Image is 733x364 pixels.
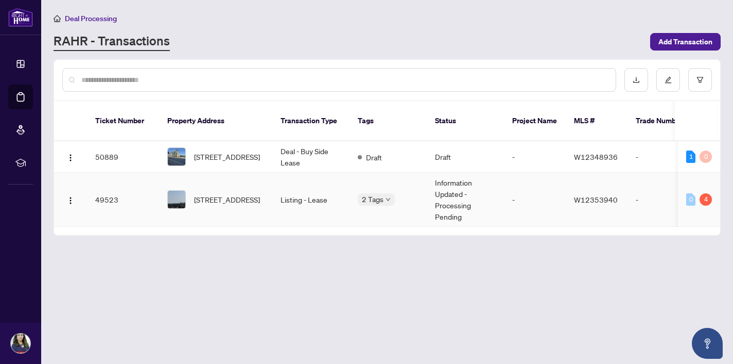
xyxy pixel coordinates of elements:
button: edit [656,68,680,92]
button: Logo [62,191,79,208]
td: Listing - Lease [272,173,350,227]
img: logo [8,8,33,27]
span: edit [665,76,672,84]
span: filter [696,76,704,84]
button: Open asap [692,328,723,359]
th: MLS # [566,101,627,141]
td: 49523 [87,173,159,227]
th: Project Name [504,101,566,141]
th: Status [427,101,504,141]
div: 1 [686,151,695,163]
th: Property Address [159,101,272,141]
button: filter [688,68,712,92]
th: Transaction Type [272,101,350,141]
div: 0 [700,151,712,163]
button: Add Transaction [650,33,721,51]
img: thumbnail-img [168,148,185,166]
td: Information Updated - Processing Pending [427,173,504,227]
span: Deal Processing [65,14,117,23]
td: - [504,173,566,227]
a: RAHR - Transactions [54,32,170,51]
img: thumbnail-img [168,191,185,208]
button: Logo [62,148,79,165]
span: W12353940 [574,195,618,204]
button: download [624,68,648,92]
th: Trade Number [627,101,700,141]
td: - [627,173,700,227]
td: Deal - Buy Side Lease [272,141,350,173]
div: 0 [686,193,695,206]
span: download [633,76,640,84]
span: 2 Tags [362,193,383,205]
span: [STREET_ADDRESS] [194,194,260,205]
th: Ticket Number [87,101,159,141]
span: Add Transaction [658,34,712,50]
img: Logo [66,196,75,205]
span: [STREET_ADDRESS] [194,151,260,162]
img: Profile Icon [11,334,30,353]
span: Draft [366,152,382,163]
span: home [54,15,61,22]
td: 50889 [87,141,159,173]
span: W12348936 [574,152,618,161]
td: Draft [427,141,504,173]
th: Tags [350,101,427,141]
td: - [504,141,566,173]
div: 4 [700,193,712,206]
img: Logo [66,154,75,162]
span: down [386,197,391,202]
td: - [627,141,700,173]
